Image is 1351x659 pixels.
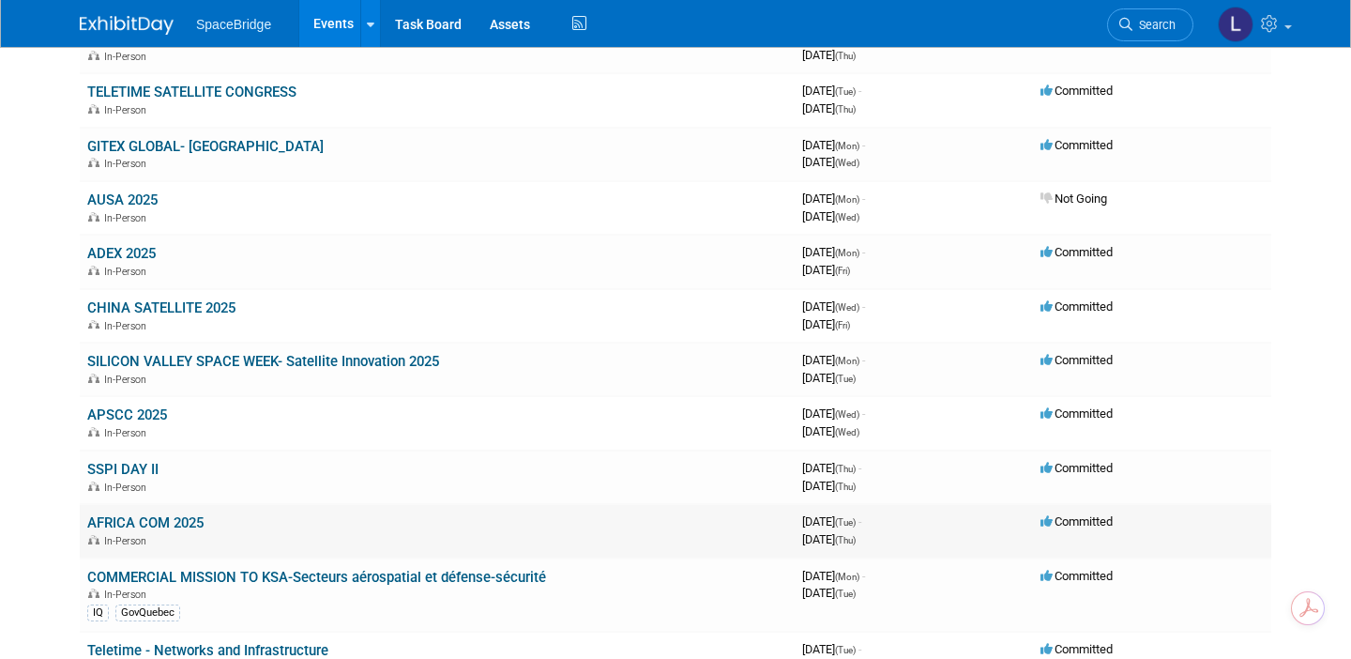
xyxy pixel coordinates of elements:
span: [DATE] [802,155,859,169]
span: Committed [1040,353,1113,367]
span: (Tue) [835,517,856,528]
span: [DATE] [802,263,850,277]
span: - [862,138,865,152]
a: GITEX GLOBAL- [GEOGRAPHIC_DATA] [87,138,324,155]
span: - [862,245,865,259]
span: - [862,299,865,314]
span: Committed [1040,514,1113,529]
span: Committed [1040,642,1113,656]
span: Committed [1040,245,1113,259]
span: Committed [1040,461,1113,475]
span: In-Person [104,589,152,601]
span: In-Person [104,535,152,547]
img: In-Person Event [88,374,99,383]
span: Committed [1040,406,1113,421]
span: - [862,569,865,583]
span: [DATE] [802,371,856,385]
span: (Mon) [835,356,859,366]
span: In-Person [104,104,152,116]
img: In-Person Event [88,535,99,544]
span: (Wed) [835,212,859,222]
span: [DATE] [802,569,865,583]
span: In-Person [104,212,152,224]
span: (Fri) [835,266,850,276]
span: [DATE] [802,245,865,259]
span: (Fri) [835,320,850,330]
img: In-Person Event [88,482,99,491]
img: In-Person Event [88,104,99,114]
span: Committed [1040,138,1113,152]
span: In-Person [104,158,152,170]
span: [DATE] [802,479,856,493]
a: AUSA 2025 [87,192,158,208]
img: ExhibitDay [80,16,174,35]
img: In-Person Event [88,427,99,437]
span: [DATE] [802,101,856,115]
div: GovQuebec [115,605,180,621]
span: In-Person [104,427,152,439]
span: In-Person [104,320,152,332]
span: [DATE] [802,586,856,600]
span: (Mon) [835,248,859,258]
span: In-Person [104,266,152,278]
a: APSCC 2025 [87,406,167,423]
a: SSPI DAY II [87,461,159,478]
span: In-Person [104,374,152,386]
span: [DATE] [802,192,865,206]
span: [DATE] [802,406,865,421]
a: Search [1107,8,1193,41]
span: (Mon) [835,141,859,151]
span: [DATE] [802,424,859,438]
span: - [858,514,861,529]
span: (Tue) [835,589,856,599]
span: In-Person [104,482,152,494]
span: - [858,461,861,475]
span: (Thu) [835,104,856,115]
img: In-Person Event [88,51,99,60]
span: In-Person [104,51,152,63]
span: (Wed) [835,302,859,313]
img: In-Person Event [88,320,99,329]
img: Laura Guerra [1218,7,1253,42]
a: ADEX 2025 [87,245,156,262]
span: (Tue) [835,86,856,97]
img: In-Person Event [88,158,99,167]
span: (Thu) [835,464,856,474]
span: [DATE] [802,642,861,656]
span: [DATE] [802,514,861,529]
span: (Wed) [835,158,859,168]
span: [DATE] [802,317,850,331]
span: [DATE] [802,209,859,223]
a: SILICON VALLEY SPACE WEEK- Satellite Innovation 2025 [87,353,439,370]
span: (Tue) [835,374,856,384]
span: SpaceBridge [196,17,271,32]
a: COMMERCIAL MISSION TO KSA-Secteurs aérospatial et défense-sécurité [87,569,546,586]
span: [DATE] [802,353,865,367]
span: Committed [1040,84,1113,98]
a: Teletime - Networks and Infrastructure [87,642,328,659]
span: [DATE] [802,84,861,98]
span: - [858,84,861,98]
span: Not Going [1040,192,1107,206]
span: Committed [1040,569,1113,583]
span: - [858,642,861,656]
span: Committed [1040,299,1113,314]
span: [DATE] [802,532,856,546]
span: (Thu) [835,482,856,492]
span: (Mon) [835,194,859,205]
span: [DATE] [802,138,865,152]
span: (Wed) [835,409,859,420]
span: (Thu) [835,535,856,545]
div: IQ [87,605,109,621]
span: [DATE] [802,299,865,314]
span: (Wed) [835,427,859,437]
span: - [862,192,865,206]
span: - [862,353,865,367]
a: AFRICA COM 2025 [87,514,204,531]
span: - [862,406,865,421]
img: In-Person Event [88,589,99,598]
span: (Mon) [835,572,859,582]
span: Search [1132,18,1176,32]
span: (Thu) [835,51,856,61]
span: (Tue) [835,645,856,655]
